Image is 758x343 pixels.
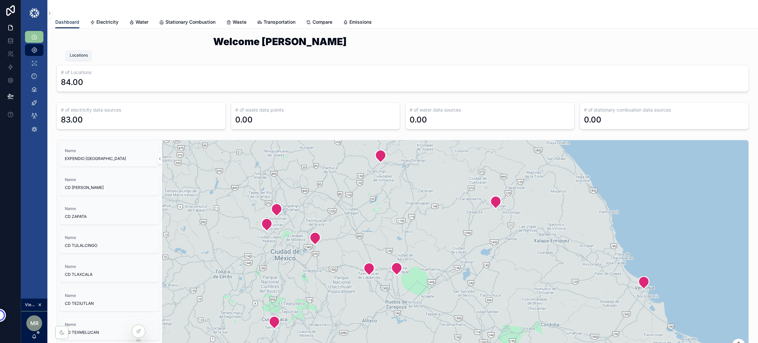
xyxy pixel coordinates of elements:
[264,19,295,25] span: Transportation
[61,107,221,113] h3: # of electricity data sources
[65,330,154,335] span: CD TEXMELUCAN
[584,115,601,125] div: 0.00
[61,69,745,76] h3: # of Locations
[60,201,160,224] a: NameCD ZAPATA
[60,288,160,311] a: NameCD TEZIUTLAN
[60,230,160,253] a: NameCD TULALCINGO
[213,37,592,46] h1: Welcome [PERSON_NAME]
[60,259,160,282] a: NameCD TLAXCALA
[60,317,160,340] a: NameCD TEXMELUCAN
[233,19,246,25] span: Waste
[55,16,79,29] a: Dashboard
[60,172,160,196] a: NameCD [PERSON_NAME]
[343,16,372,29] a: Emissions
[29,8,40,18] img: App logo
[65,243,154,248] span: CD TULALCINGO
[306,16,332,29] a: Compare
[129,16,148,29] a: Water
[65,156,154,161] span: EXPENDIO [GEOGRAPHIC_DATA]
[65,301,154,306] span: CD TEZIUTLAN
[410,107,570,113] h3: # of water data sources
[349,19,372,25] span: Emissions
[70,53,88,58] div: Locations
[65,235,154,240] span: Name
[65,264,154,269] span: Name
[65,185,154,190] span: CD [PERSON_NAME]
[584,107,745,113] h3: # of stationary combustion data sources
[65,293,154,298] span: Name
[61,77,83,88] div: 84.00
[257,16,295,29] a: Transportation
[55,19,79,25] span: Dashboard
[96,19,118,25] span: Electricity
[235,107,396,113] h3: # of waste data points
[30,319,38,327] span: MR
[60,143,160,167] a: NameEXPENDIO [GEOGRAPHIC_DATA]
[65,177,154,182] span: Name
[61,115,83,125] div: 83.00
[25,302,36,307] span: Viewing as [PERSON_NAME]
[90,16,118,29] a: Electricity
[159,16,215,29] a: Stationary Combustion
[65,148,154,153] span: Name
[313,19,332,25] span: Compare
[65,272,154,277] span: CD TLAXCALA
[65,214,154,219] span: CD ZAPATA
[65,322,154,327] span: Name
[65,206,154,211] span: Name
[410,115,427,125] div: 0.00
[226,16,246,29] a: Waste
[235,115,253,125] div: 0.00
[165,19,215,25] span: Stationary Combustion
[136,19,148,25] span: Water
[21,26,47,144] div: scrollable content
